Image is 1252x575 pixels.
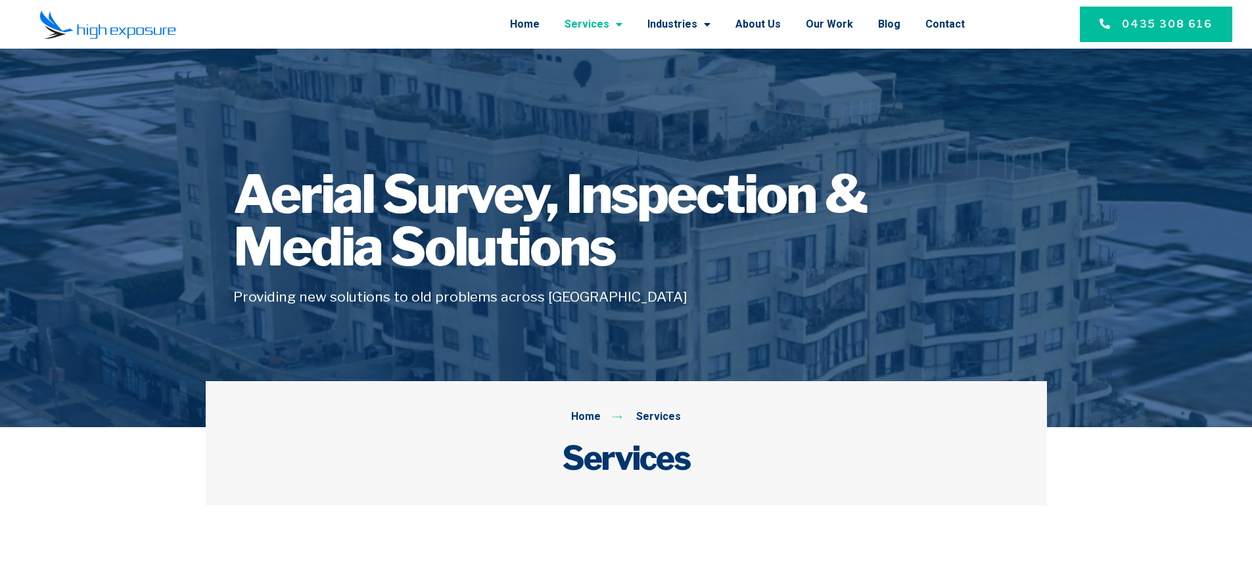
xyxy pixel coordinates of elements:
img: Final-Logo copy [39,10,176,39]
a: Our Work [806,7,853,41]
span: 0435 308 616 [1122,16,1213,32]
a: Blog [878,7,900,41]
a: About Us [735,7,781,41]
nav: Menu [213,7,965,41]
span: Services [633,409,681,426]
a: Contact [925,7,965,41]
h2: Services [233,438,1019,478]
h5: Providing new solutions to old problems across [GEOGRAPHIC_DATA] [233,287,1019,308]
a: 0435 308 616 [1080,7,1232,42]
a: Industries [647,7,710,41]
a: Services [565,7,622,41]
a: Home [510,7,540,41]
h1: Aerial Survey, Inspection & Media Solutions [233,168,1019,273]
span: Home [571,409,601,426]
